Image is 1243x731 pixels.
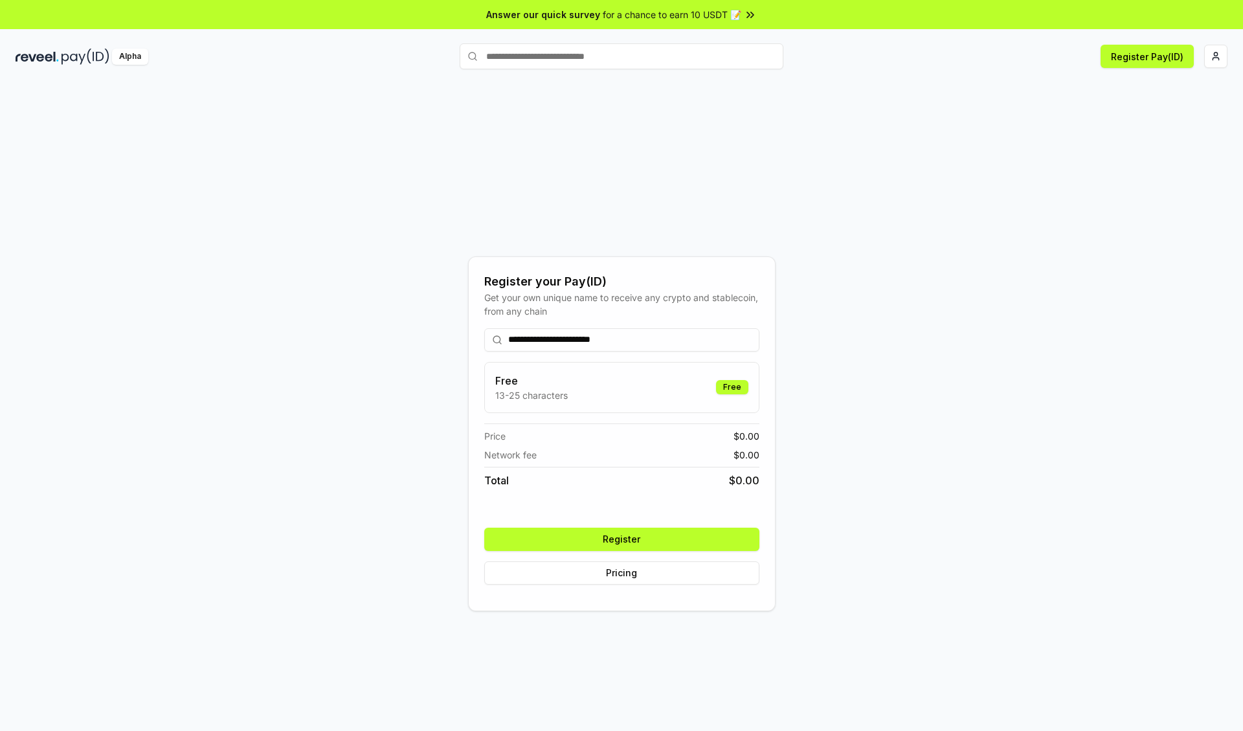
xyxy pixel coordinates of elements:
[733,429,759,443] span: $ 0.00
[733,448,759,462] span: $ 0.00
[495,388,568,402] p: 13-25 characters
[716,380,748,394] div: Free
[484,429,506,443] span: Price
[484,448,537,462] span: Network fee
[484,528,759,551] button: Register
[62,49,109,65] img: pay_id
[729,473,759,488] span: $ 0.00
[484,561,759,585] button: Pricing
[495,373,568,388] h3: Free
[486,8,600,21] span: Answer our quick survey
[484,473,509,488] span: Total
[603,8,741,21] span: for a chance to earn 10 USDT 📝
[484,273,759,291] div: Register your Pay(ID)
[1101,45,1194,68] button: Register Pay(ID)
[16,49,59,65] img: reveel_dark
[484,291,759,318] div: Get your own unique name to receive any crypto and stablecoin, from any chain
[112,49,148,65] div: Alpha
